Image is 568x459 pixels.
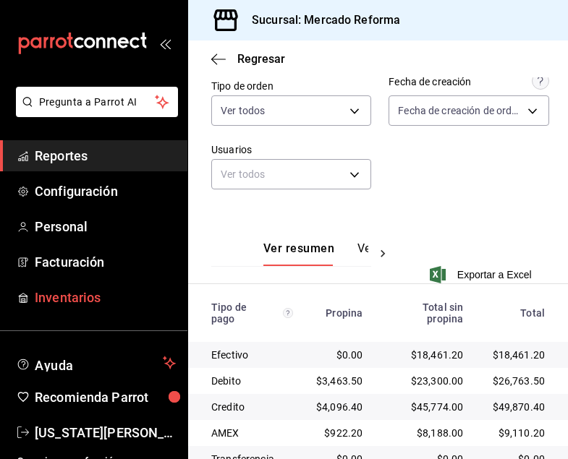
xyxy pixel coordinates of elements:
[386,400,463,414] div: $45,774.00
[211,374,293,388] div: Debito
[486,374,545,388] div: $26,763.50
[237,52,285,66] span: Regresar
[35,288,176,307] span: Inventarios
[316,307,363,319] div: Propina
[386,348,463,362] div: $18,461.20
[486,348,545,362] div: $18,461.20
[386,426,463,440] div: $8,188.00
[389,74,471,90] div: Fecha de creación
[211,301,293,325] div: Tipo de pago
[386,301,463,325] div: Total sin propina
[35,181,176,201] span: Configuración
[39,95,156,110] span: Pregunta a Parrot AI
[316,426,363,440] div: $922.20
[486,400,545,414] div: $49,870.40
[16,87,178,117] button: Pregunta a Parrot AI
[159,38,171,49] button: open_drawer_menu
[211,52,285,66] button: Regresar
[263,241,368,266] div: navigation tabs
[35,217,176,236] span: Personal
[283,308,293,318] svg: Los pagos realizados con Pay y otras terminales son montos brutos.
[316,374,363,388] div: $3,463.50
[211,145,371,155] label: Usuarios
[221,103,265,118] span: Ver todos
[35,354,157,372] span: Ayuda
[35,252,176,272] span: Facturación
[35,423,176,442] span: [US_STATE][PERSON_NAME]
[386,374,463,388] div: $23,300.00
[211,159,371,189] div: Ver todos
[240,12,400,29] h3: Sucursal: Mercado Reforma
[10,105,178,120] a: Pregunta a Parrot AI
[316,400,363,414] div: $4,096.40
[398,103,522,118] span: Fecha de creación de orden
[433,266,532,283] button: Exportar a Excel
[486,426,545,440] div: $9,110.20
[357,241,412,266] button: Ver pagos
[263,241,334,266] button: Ver resumen
[211,426,293,440] div: AMEX
[486,307,545,319] div: Total
[211,348,293,362] div: Efectivo
[316,348,363,362] div: $0.00
[211,81,371,91] label: Tipo de orden
[35,146,176,166] span: Reportes
[211,400,293,414] div: Credito
[35,387,176,407] span: Recomienda Parrot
